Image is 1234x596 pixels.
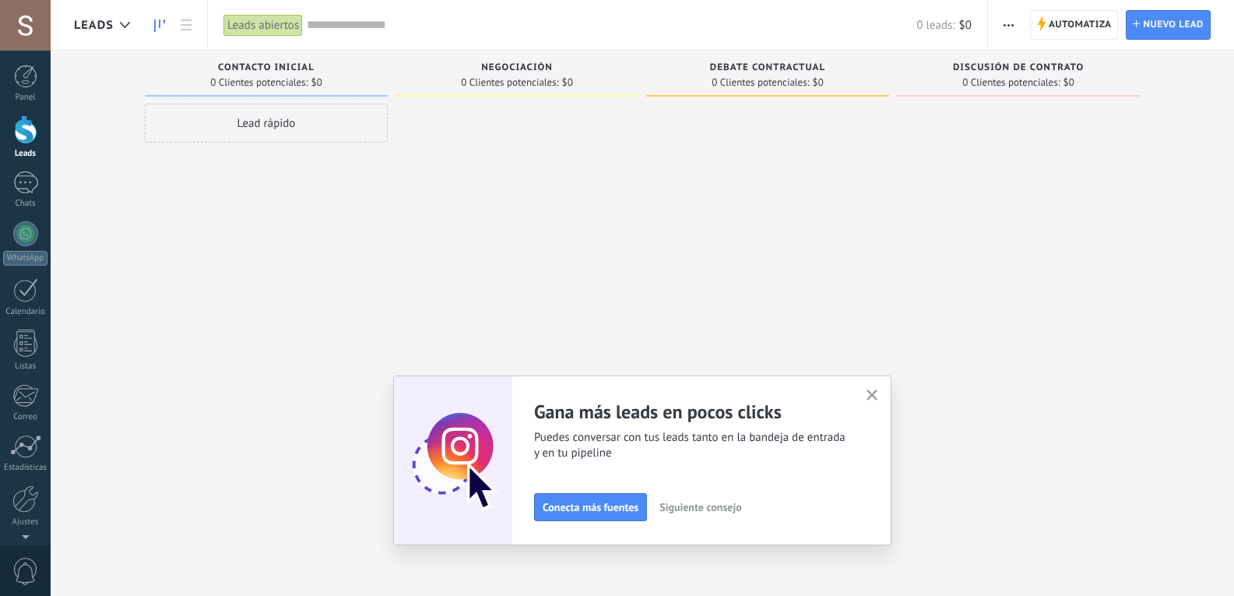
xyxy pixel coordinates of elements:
div: Chats [3,199,48,209]
div: Calendario [3,307,48,317]
span: Debate contractual [710,62,825,73]
span: $0 [562,78,573,87]
div: Ajustes [3,517,48,527]
div: Panel [3,93,48,103]
div: WhatsApp [3,251,47,266]
div: Contacto inicial [153,62,380,76]
span: 0 Clientes potenciales: [962,78,1060,87]
span: Contacto inicial [218,62,315,73]
span: Discusión de contrato [953,62,1084,73]
div: Negociación [403,62,631,76]
h2: Gana más leads en pocos clicks [534,400,847,424]
span: 0 Clientes potenciales: [461,78,558,87]
span: $0 [1063,78,1074,87]
div: Lead rápido [145,104,388,143]
button: Siguiente consejo [652,495,748,519]
div: Leads abiertos [223,14,303,37]
div: Estadísticas [3,463,48,473]
button: Conecta más fuentes [534,493,647,521]
span: 0 Clientes potenciales: [712,78,809,87]
span: Conecta más fuentes [543,502,638,513]
span: $0 [813,78,824,87]
div: Listas [3,361,48,372]
span: $0 [311,78,322,87]
a: Nuevo lead [1126,10,1211,40]
button: Más [997,10,1020,40]
span: Siguiente consejo [659,502,741,513]
a: Leads [146,10,173,41]
a: Automatiza [1030,10,1119,40]
span: 0 leads: [916,18,955,33]
span: $0 [959,18,972,33]
span: Leads [74,18,114,33]
div: Discusión de contrato [905,62,1132,76]
div: Debate contractual [654,62,881,76]
span: Automatiza [1049,11,1112,39]
span: Puedes conversar con tus leads tanto en la bandeja de entrada y en tu pipeline [534,430,847,461]
span: Negociación [481,62,553,73]
span: Nuevo lead [1143,11,1204,39]
span: 0 Clientes potenciales: [210,78,308,87]
a: Lista [173,10,199,41]
div: Leads [3,149,48,159]
div: Correo [3,412,48,422]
